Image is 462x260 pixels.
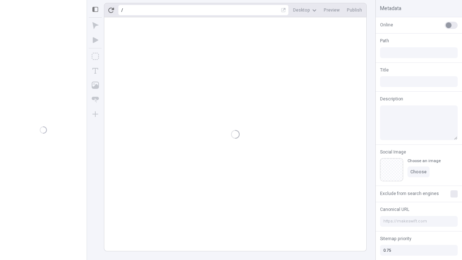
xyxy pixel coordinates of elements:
[347,7,362,13] span: Publish
[344,5,365,16] button: Publish
[380,149,406,155] span: Social Image
[293,7,310,13] span: Desktop
[380,190,439,197] span: Exclude from search engines
[410,169,427,175] span: Choose
[380,206,409,213] span: Canonical URL
[380,22,393,28] span: Online
[89,64,102,77] button: Text
[89,93,102,106] button: Button
[407,158,441,164] div: Choose an image
[380,216,458,227] input: https://makeswift.com
[380,235,411,242] span: Sitemap priority
[407,166,430,177] button: Choose
[380,67,389,73] span: Title
[324,7,340,13] span: Preview
[89,79,102,92] button: Image
[290,5,319,16] button: Desktop
[380,38,389,44] span: Path
[380,96,403,102] span: Description
[89,50,102,63] button: Box
[321,5,343,16] button: Preview
[121,7,123,13] div: /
